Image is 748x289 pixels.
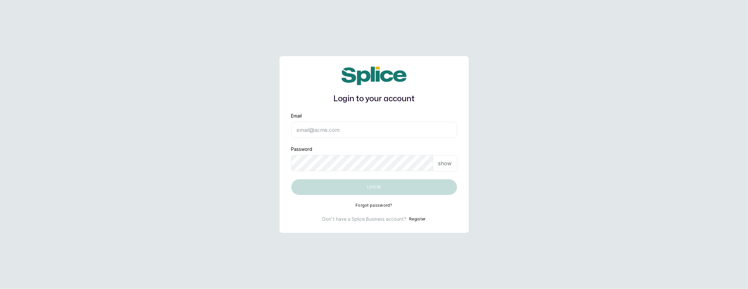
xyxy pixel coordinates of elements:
[356,203,392,208] button: Forgot password?
[291,113,302,119] label: Email
[409,216,425,222] button: Register
[291,146,313,153] label: Password
[291,93,457,105] h1: Login to your account
[291,122,457,138] input: email@acme.com
[291,179,457,195] button: Log in
[438,159,452,167] p: show
[322,216,406,222] p: Don't have a Splice Business account?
